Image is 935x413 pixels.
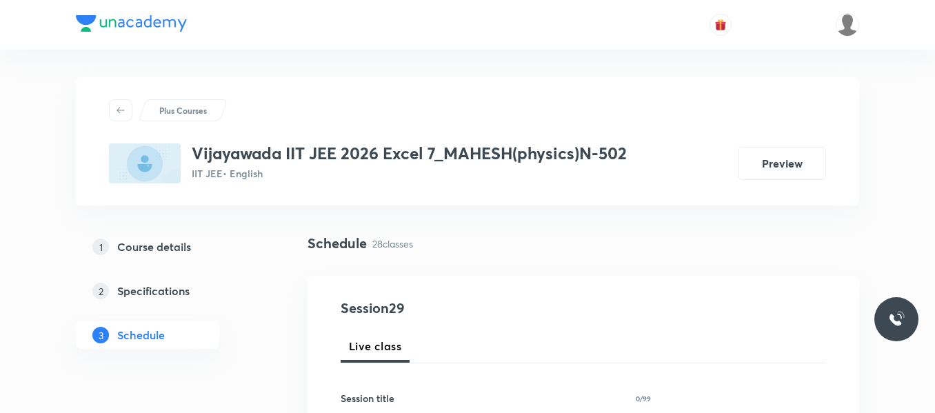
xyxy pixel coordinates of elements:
[349,338,401,354] span: Live class
[341,298,592,319] h4: Session 29
[714,19,727,31] img: avatar
[92,239,109,255] p: 1
[636,395,651,402] p: 0/99
[76,15,187,35] a: Company Logo
[341,391,394,405] h6: Session title
[117,327,165,343] h5: Schedule
[308,233,367,254] h4: Schedule
[76,277,263,305] a: 2Specifications
[117,283,190,299] h5: Specifications
[92,327,109,343] p: 3
[372,236,413,251] p: 28 classes
[738,147,826,180] button: Preview
[109,143,181,183] img: 48C47835-7695-4DE8-AD5F-D12938DC30F1_plus.png
[888,311,905,328] img: ttu
[76,233,263,261] a: 1Course details
[192,143,627,163] h3: Vijayawada IIT JEE 2026 Excel 7_MAHESH(physics)N-502
[92,283,109,299] p: 2
[159,104,207,117] p: Plus Courses
[192,166,627,181] p: IIT JEE • English
[117,239,191,255] h5: Course details
[836,13,859,37] img: Srikanth
[76,15,187,32] img: Company Logo
[710,14,732,36] button: avatar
